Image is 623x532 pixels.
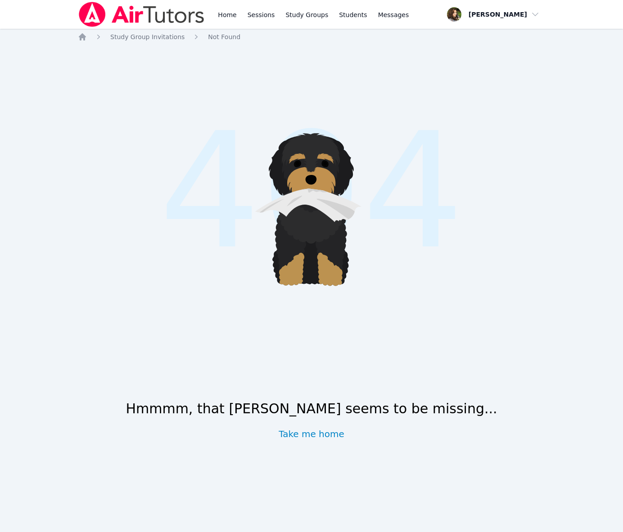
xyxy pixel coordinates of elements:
[110,32,185,41] a: Study Group Invitations
[279,428,344,440] a: Take me home
[159,72,464,311] span: 404
[378,10,409,19] span: Messages
[126,401,497,417] h1: Hmmmm, that [PERSON_NAME] seems to be missing...
[110,33,185,40] span: Study Group Invitations
[208,33,240,40] span: Not Found
[208,32,240,41] a: Not Found
[78,2,205,27] img: Air Tutors
[78,32,545,41] nav: Breadcrumb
